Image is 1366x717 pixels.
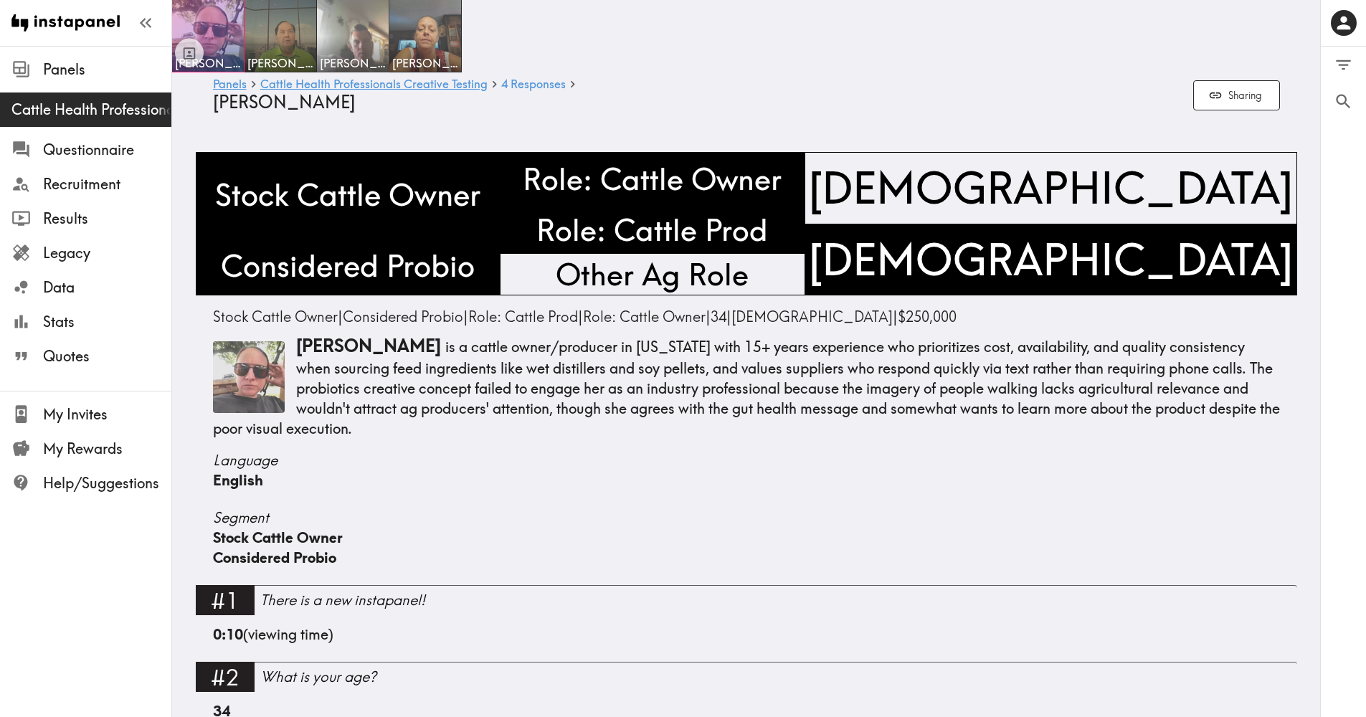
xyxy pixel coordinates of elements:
[43,346,171,366] span: Quotes
[1321,83,1366,120] button: Search
[533,206,771,254] span: Role: Cattle Prod
[43,439,171,459] span: My Rewards
[43,209,171,229] span: Results
[805,155,1296,221] span: [DEMOGRAPHIC_DATA]
[553,251,751,298] span: Other Ag Role
[213,334,1280,439] p: is a cattle owner/producer in [US_STATE] with 15+ years experience who prioritizes cost, availabi...
[731,308,893,326] span: [DEMOGRAPHIC_DATA]
[501,78,566,92] a: 4 Responses
[218,242,478,290] span: Considered Probio
[392,55,458,71] span: [PERSON_NAME]
[805,227,1296,293] span: [DEMOGRAPHIC_DATA]
[260,590,1297,610] div: There is a new instapanel!
[212,171,483,219] span: Stock Cattle Owner
[213,625,243,643] b: 0:10
[260,667,1297,687] div: What is your age?
[213,625,1280,662] div: (viewing time)
[196,662,255,692] div: #2
[213,528,343,546] span: Stock Cattle Owner
[320,55,386,71] span: [PERSON_NAME]
[1334,92,1353,111] span: Search
[43,174,171,194] span: Recruitment
[711,308,731,326] span: |
[711,308,726,326] span: 34
[43,140,171,160] span: Questionnaire
[520,156,784,203] span: Role: Cattle Owner
[1334,55,1353,75] span: Filter Responses
[43,404,171,424] span: My Invites
[196,662,1297,701] a: #2What is your age?
[196,585,1297,625] a: #1There is a new instapanel!
[1193,80,1280,111] button: Sharing
[43,60,171,80] span: Panels
[260,78,488,92] a: Cattle Health Professionals Creative Testing
[43,243,171,263] span: Legacy
[213,549,336,566] span: Considered Probio
[11,100,171,120] span: Cattle Health Professionals Creative Testing
[43,312,171,332] span: Stats
[583,308,706,326] span: Role: Cattle Owner
[731,308,898,326] span: |
[1321,47,1366,83] button: Filter Responses
[583,308,711,326] span: |
[501,78,566,90] span: 4 Responses
[196,585,255,615] div: #1
[43,277,171,298] span: Data
[175,55,241,71] span: [PERSON_NAME]
[213,91,356,113] span: [PERSON_NAME]
[468,308,583,326] span: |
[213,471,263,489] span: English
[296,335,441,356] span: [PERSON_NAME]
[898,308,957,326] span: $250,000
[213,308,338,326] span: Stock Cattle Owner
[213,308,343,326] span: |
[343,308,468,326] span: |
[175,39,204,67] button: Toggle between responses and questions
[213,341,285,413] img: Thumbnail
[213,78,247,92] a: Panels
[343,308,463,326] span: Considered Probio
[468,308,578,326] span: Role: Cattle Prod
[43,473,171,493] span: Help/Suggestions
[213,508,1280,528] span: Segment
[213,450,1280,470] span: Language
[247,55,313,71] span: [PERSON_NAME]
